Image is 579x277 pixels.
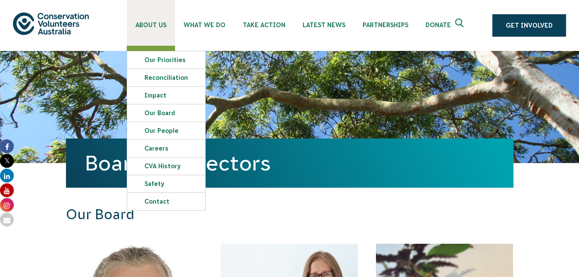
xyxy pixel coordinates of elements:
img: logo.svg [13,13,89,35]
span: What We Do [184,22,225,28]
a: CVA history [127,157,205,175]
a: Contact [127,193,205,210]
span: Latest News [303,22,345,28]
a: Reconciliation [127,69,205,86]
span: Take Action [243,22,285,28]
h1: Board of Directors [85,151,494,175]
span: About Us [135,22,166,28]
span: Expand search box [455,19,466,32]
a: Impact [127,87,205,104]
button: Expand search box Close search box [450,15,471,36]
a: Safety [127,175,205,192]
span: Donate [426,22,451,28]
a: Our Priorities [127,51,205,69]
h3: Our Board [66,206,397,223]
a: Our People [127,122,205,139]
a: Get Involved [492,14,566,37]
a: Careers [127,140,205,157]
span: Partnerships [363,22,408,28]
a: Our Board [127,104,205,122]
